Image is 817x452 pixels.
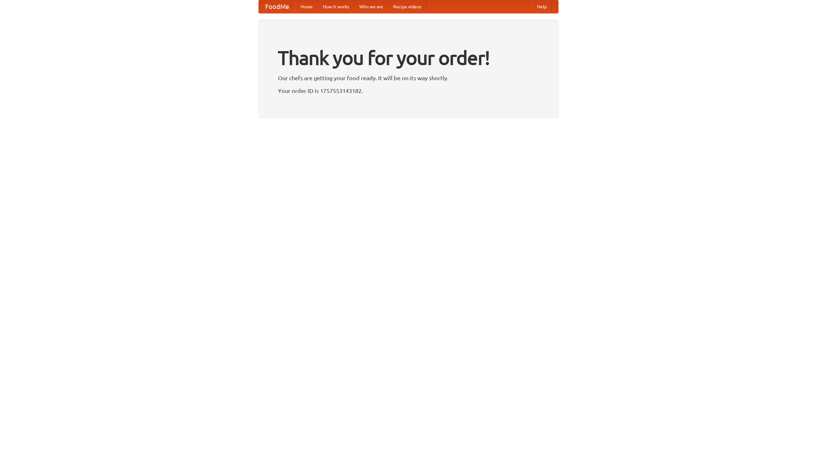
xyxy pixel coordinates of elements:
a: FoodMe [259,0,296,13]
p: Your order ID is 1757553143182. [278,86,539,96]
a: Help [532,0,552,13]
a: Recipe videos [388,0,426,13]
p: Our chefs are getting your food ready. It will be on its way shortly. [278,73,539,83]
a: Who we are [354,0,388,13]
h1: Thank you for your order! [278,42,539,73]
a: How it works [318,0,354,13]
a: Home [296,0,318,13]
